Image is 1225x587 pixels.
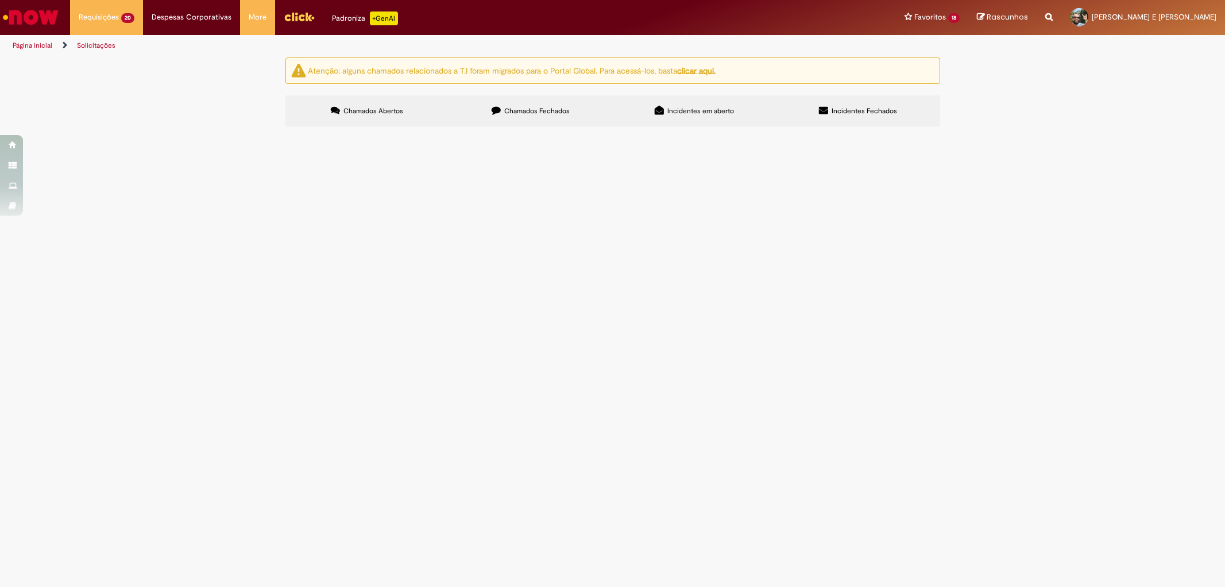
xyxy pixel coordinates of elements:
ul: Trilhas de página [9,35,808,56]
span: 20 [121,13,134,23]
span: More [249,11,266,23]
span: Chamados Fechados [504,106,570,116]
span: Incidentes Fechados [832,106,897,116]
img: ServiceNow [1,6,60,29]
a: Rascunhos [977,12,1028,23]
span: [PERSON_NAME] E [PERSON_NAME] [1092,12,1216,22]
span: Favoritos [914,11,946,23]
span: Despesas Corporativas [152,11,231,23]
span: Incidentes em aberto [667,106,734,116]
img: click_logo_yellow_360x200.png [284,8,315,25]
span: Requisições [79,11,119,23]
ng-bind-html: Atenção: alguns chamados relacionados a T.I foram migrados para o Portal Global. Para acessá-los,... [308,65,716,75]
div: Padroniza [332,11,398,25]
a: Solicitações [77,41,115,50]
a: Página inicial [13,41,52,50]
span: 18 [948,13,960,23]
span: Rascunhos [987,11,1028,22]
span: Chamados Abertos [343,106,403,116]
a: clicar aqui. [677,65,716,75]
p: +GenAi [370,11,398,25]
